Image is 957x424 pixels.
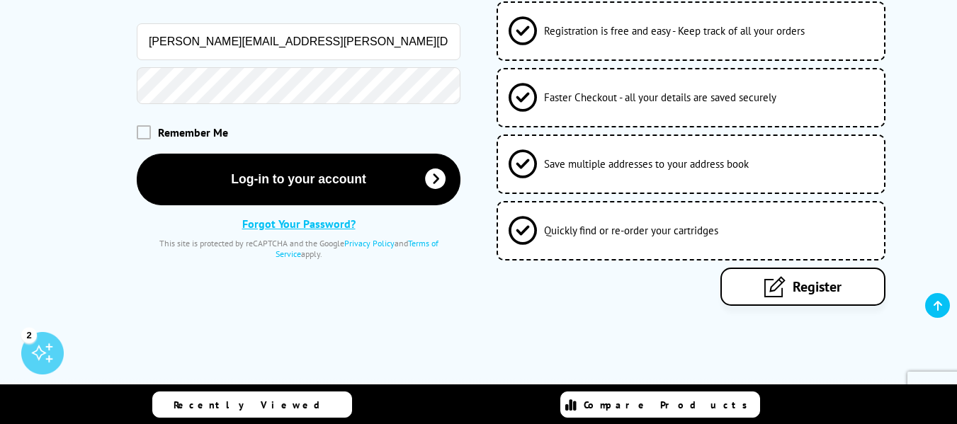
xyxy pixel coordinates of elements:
span: Save multiple addresses to your address book [544,157,749,171]
button: Log-in to your account [137,154,460,205]
div: 2 [21,327,37,343]
span: Recently Viewed [174,399,334,411]
a: Privacy Policy [344,238,395,248]
span: Remember Me [158,125,228,139]
div: This site is protected by reCAPTCHA and the Google and apply. [137,238,460,259]
a: Forgot Your Password? [242,217,356,231]
input: Email [137,23,460,60]
a: Terms of Service [276,238,438,259]
span: Register [793,277,842,296]
a: Recently Viewed [152,391,352,418]
a: Compare Products [560,391,760,418]
span: Faster Checkout - all your details are saved securely [544,91,776,104]
span: Quickly find or re-order your cartridges [544,224,718,237]
span: Compare Products [584,399,755,411]
span: Registration is free and easy - Keep track of all your orders [544,24,805,38]
a: Register [720,268,885,306]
